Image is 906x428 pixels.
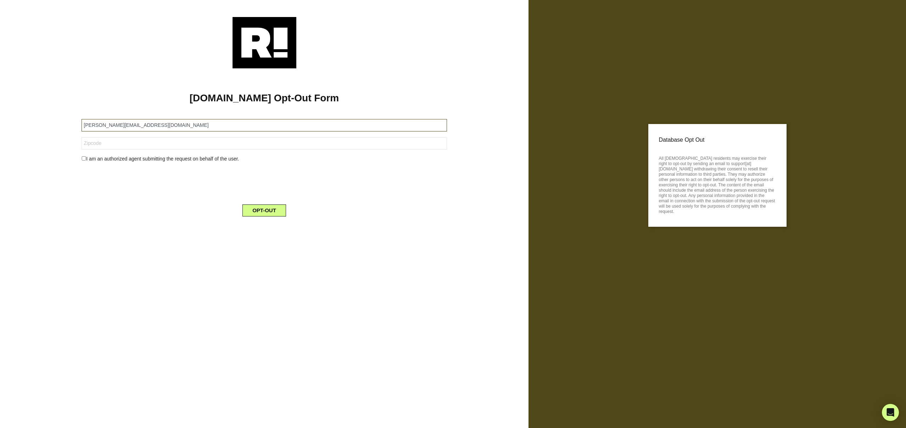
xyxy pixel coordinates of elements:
[659,135,776,145] p: Database Opt Out
[882,404,899,421] div: Open Intercom Messenger
[82,137,447,150] input: Zipcode
[211,168,318,196] iframe: reCAPTCHA
[659,154,776,214] p: All [DEMOGRAPHIC_DATA] residents may exercise their right to opt-out by sending an email to suppo...
[242,204,286,216] button: OPT-OUT
[76,155,452,163] div: I am an authorized agent submitting the request on behalf of the user.
[11,92,518,104] h1: [DOMAIN_NAME] Opt-Out Form
[233,17,296,68] img: Retention.com
[82,119,447,131] input: Email Address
